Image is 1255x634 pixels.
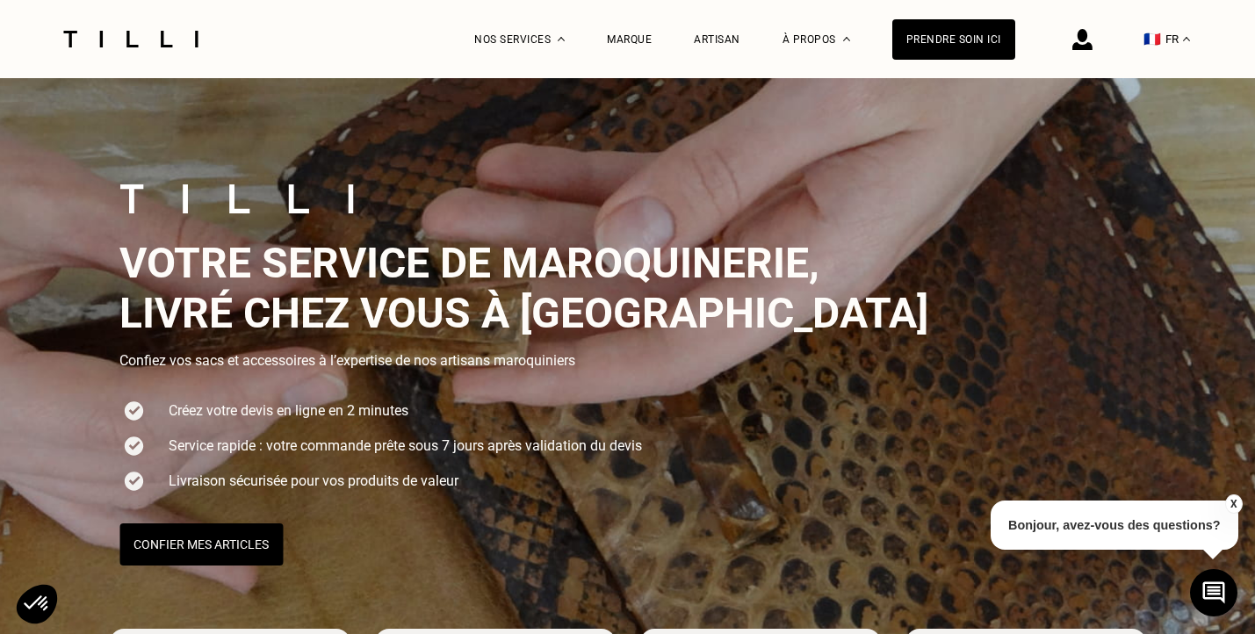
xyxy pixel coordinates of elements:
[57,31,205,47] img: Logo du service de couturière Tilli
[119,432,148,460] img: check
[169,436,642,457] span: Service rapide : votre commande prête sous 7 jours après validation du devis
[892,19,1015,60] a: Prendre soin ici
[1224,494,1242,514] button: X
[169,471,458,492] span: Livraison sécurisée pour vos produits de valeur
[1183,37,1190,41] img: menu déroulant
[119,523,283,566] button: Confier mes articles
[119,184,353,213] img: Tilli
[558,37,565,41] img: Menu déroulant
[843,37,850,41] img: Menu déroulant à propos
[119,288,928,338] span: livré chez vous à [GEOGRAPHIC_DATA]
[607,33,652,46] a: Marque
[1072,29,1093,50] img: icône connexion
[991,501,1238,550] p: Bonjour, avez-vous des questions?
[119,467,148,495] img: check
[1143,31,1161,47] span: 🇫🇷
[119,238,819,288] span: Votre service de maroquinerie,
[169,400,408,421] span: Créez votre devis en ligne en 2 minutes
[694,33,740,46] a: Artisan
[119,397,148,425] img: check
